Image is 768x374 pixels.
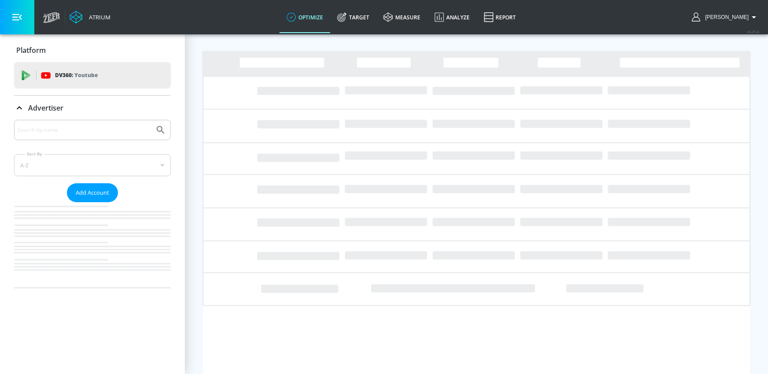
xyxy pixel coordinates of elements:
span: Add Account [76,188,109,198]
a: Target [330,1,376,33]
div: Advertiser [14,96,171,120]
div: Platform [14,38,171,63]
span: login as: casey.cohen@zefr.com [702,14,749,20]
nav: list of Advertiser [14,202,171,288]
a: Atrium [70,11,110,24]
button: Add Account [67,183,118,202]
p: Advertiser [28,103,63,113]
p: Platform [16,45,46,55]
input: Search by name [18,124,151,136]
button: [PERSON_NAME] [692,12,759,22]
a: Report [477,1,523,33]
p: Youtube [74,70,98,80]
span: v 4.25.4 [747,29,759,34]
div: DV360: Youtube [14,62,171,89]
a: Analyze [427,1,477,33]
div: Atrium [85,13,110,21]
p: DV360: [55,70,98,80]
a: measure [376,1,427,33]
div: Advertiser [14,120,171,288]
div: A-Z [14,154,171,176]
label: Sort By [25,151,44,157]
a: optimize [279,1,330,33]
